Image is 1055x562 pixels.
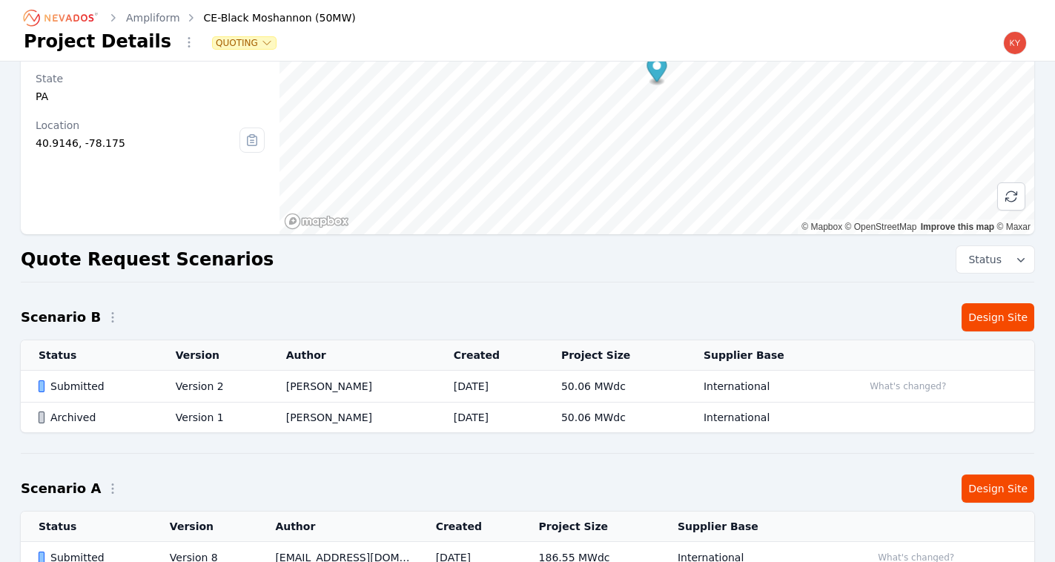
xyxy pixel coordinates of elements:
th: Supplier Base [686,340,845,371]
nav: Breadcrumb [24,6,356,30]
a: OpenStreetMap [845,222,917,232]
h1: Project Details [24,30,171,53]
th: Author [268,340,436,371]
div: 40.9146, -78.175 [36,136,239,151]
tr: ArchivedVersion 1[PERSON_NAME][DATE]50.06 MWdcInternational [21,403,1034,433]
button: Status [956,246,1034,273]
th: Supplier Base [660,512,853,542]
td: [PERSON_NAME] [268,403,436,433]
a: Mapbox [801,222,842,232]
div: Submitted [39,379,151,394]
th: Version [158,340,268,371]
img: kyle.macdougall@nevados.solar [1003,31,1027,55]
td: 50.06 MWdc [543,371,686,403]
a: Mapbox homepage [284,213,349,230]
a: Design Site [962,303,1034,331]
a: Design Site [962,475,1034,503]
td: Version 2 [158,371,268,403]
td: 50.06 MWdc [543,403,686,433]
a: Improve this map [921,222,994,232]
div: State [36,71,265,86]
div: Archived [39,410,151,425]
div: Map marker [647,56,667,86]
th: Project Size [521,512,660,542]
th: Version [152,512,258,542]
h2: Scenario A [21,478,101,499]
td: [DATE] [436,371,543,403]
th: Created [418,512,521,542]
a: Ampliform [126,10,180,25]
th: Author [257,512,417,542]
div: Location [36,118,239,133]
td: International [686,371,845,403]
th: Created [436,340,543,371]
td: [PERSON_NAME] [268,371,436,403]
a: Maxar [996,222,1031,232]
h2: Quote Request Scenarios [21,248,274,271]
span: Status [962,252,1002,267]
th: Project Size [543,340,686,371]
h2: Scenario B [21,307,101,328]
div: PA [36,89,265,104]
td: Version 1 [158,403,268,433]
th: Status [21,340,158,371]
td: International [686,403,845,433]
tr: SubmittedVersion 2[PERSON_NAME][DATE]50.06 MWdcInternationalWhat's changed? [21,371,1034,403]
th: Status [21,512,152,542]
td: [DATE] [436,403,543,433]
div: CE-Black Moshannon (50MW) [183,10,356,25]
button: Quoting [213,37,276,49]
button: What's changed? [863,378,953,394]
